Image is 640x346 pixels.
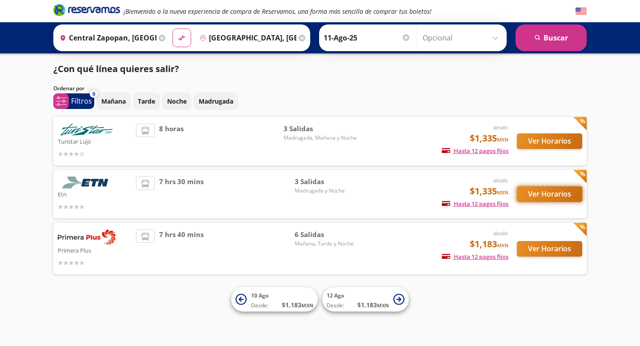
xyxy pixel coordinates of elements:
[470,237,508,251] span: $1,183
[517,241,582,257] button: Ver Horarios
[324,27,411,49] input: Elegir Fecha
[58,189,132,199] p: Etn
[493,177,508,184] em: desde:
[53,84,84,93] p: Ordenar por
[493,124,508,131] em: desde:
[442,253,508,261] span: Hasta 12 pagos fijos
[159,177,204,212] span: 7 hrs 30 mins
[58,245,132,255] p: Primera Plus
[295,187,357,195] span: Madrugada y Noche
[377,302,389,309] small: MXN
[53,3,120,16] i: Brand Logo
[167,97,187,106] p: Noche
[96,93,131,110] button: Mañana
[497,242,508,249] small: MXN
[322,287,409,312] button: 12 AgoDesde:$1,183MXN
[470,185,508,198] span: $1,335
[517,133,582,149] button: Ver Horarios
[516,24,587,51] button: Buscar
[497,136,508,143] small: MXN
[327,292,344,299] span: 12 Ago
[53,3,120,19] a: Brand Logo
[284,124,357,134] span: 3 Salidas
[101,97,126,106] p: Mañana
[301,302,313,309] small: MXN
[58,177,116,189] img: Etn
[423,27,502,49] input: Opcional
[58,229,116,245] img: Primera Plus
[295,229,357,240] span: 6 Salidas
[251,302,268,310] span: Desde:
[497,189,508,196] small: MXN
[159,124,184,159] span: 8 horas
[470,132,508,145] span: $1,335
[196,27,296,49] input: Buscar Destino
[295,240,357,248] span: Mañana, Tarde y Noche
[159,229,204,268] span: 7 hrs 40 mins
[58,136,132,146] p: Turistar Lujo
[282,300,313,310] span: $ 1,183
[251,292,268,299] span: 10 Ago
[56,27,156,49] input: Buscar Origen
[194,93,238,110] button: Madrugada
[124,7,432,16] em: ¡Bienvenido a la nueva experiencia de compra de Reservamos, una forma más sencilla de comprar tus...
[284,134,357,142] span: Madrugada, Mañana y Noche
[199,97,233,106] p: Madrugada
[442,147,508,155] span: Hasta 12 pagos fijos
[92,90,95,98] span: 0
[576,6,587,17] button: English
[53,62,179,76] p: ¿Con qué línea quieres salir?
[231,287,318,312] button: 10 AgoDesde:$1,183MXN
[357,300,389,310] span: $ 1,183
[493,229,508,237] em: desde:
[442,200,508,208] span: Hasta 12 pagos fijos
[138,97,155,106] p: Tarde
[327,302,344,310] span: Desde:
[133,93,160,110] button: Tarde
[517,186,582,202] button: Ver Horarios
[71,96,92,106] p: Filtros
[58,124,116,136] img: Turistar Lujo
[295,177,357,187] span: 3 Salidas
[162,93,192,110] button: Noche
[53,93,94,109] button: 0Filtros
